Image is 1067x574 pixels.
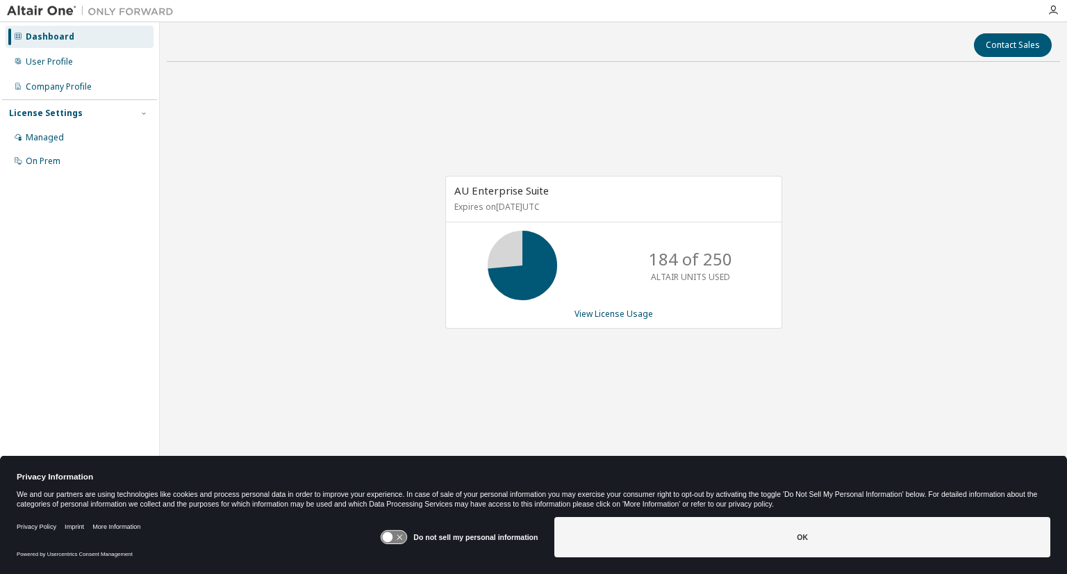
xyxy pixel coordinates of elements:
[26,56,73,67] div: User Profile
[454,201,770,213] p: Expires on [DATE] UTC
[26,156,60,167] div: On Prem
[26,132,64,143] div: Managed
[7,4,181,18] img: Altair One
[651,271,730,283] p: ALTAIR UNITS USED
[974,33,1052,57] button: Contact Sales
[26,31,74,42] div: Dashboard
[454,183,549,197] span: AU Enterprise Suite
[9,108,83,119] div: License Settings
[26,81,92,92] div: Company Profile
[649,247,732,271] p: 184 of 250
[574,308,653,320] a: View License Usage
